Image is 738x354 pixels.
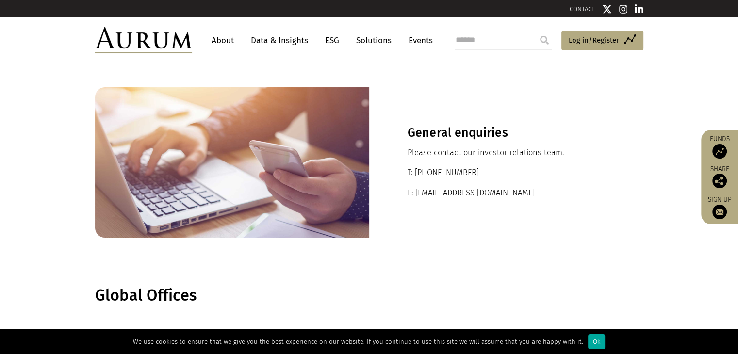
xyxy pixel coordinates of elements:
div: Share [706,166,733,188]
a: About [207,32,239,49]
span: Log in/Register [569,34,619,46]
div: Ok [588,334,605,349]
input: Submit [535,31,554,50]
a: Sign up [706,195,733,219]
a: ESG [320,32,344,49]
p: T: [PHONE_NUMBER] [408,166,605,179]
img: Sign up to our newsletter [712,205,727,219]
img: Aurum [95,27,192,53]
a: CONTACT [570,5,595,13]
img: Share this post [712,174,727,188]
a: Log in/Register [561,31,643,51]
a: Funds [706,135,733,159]
img: Linkedin icon [635,4,643,14]
a: Solutions [351,32,396,49]
p: E: [EMAIL_ADDRESS][DOMAIN_NAME] [408,187,605,199]
h3: General enquiries [408,126,605,140]
a: Data & Insights [246,32,313,49]
p: Please contact our investor relations team. [408,146,605,159]
a: Events [404,32,433,49]
img: Instagram icon [619,4,628,14]
img: Access Funds [712,144,727,159]
h1: Global Offices [95,286,641,305]
img: Twitter icon [602,4,612,14]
